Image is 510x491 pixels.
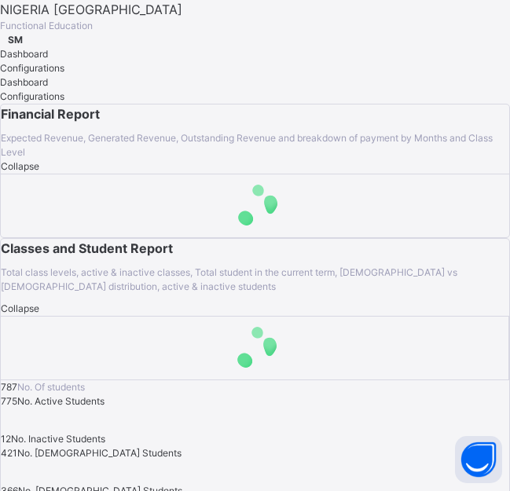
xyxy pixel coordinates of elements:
[17,447,182,459] span: No. [DEMOGRAPHIC_DATA] Students
[1,104,509,123] span: Financial Report
[8,34,23,46] span: SM
[1,381,17,393] span: 787
[1,266,457,292] span: Total class levels, active & inactive classes, Total student in the current term, [DEMOGRAPHIC_DA...
[455,436,502,483] button: Open asap
[11,433,105,445] span: No. Inactive Students
[1,160,39,172] span: Collapse
[17,395,105,407] span: No. Active Students
[17,381,85,393] span: No. Of students
[1,302,39,314] span: Collapse
[1,132,493,158] span: Expected Revenue, Generated Revenue, Outstanding Revenue and breakdown of payment by Months and C...
[1,395,17,407] span: 775
[1,447,17,459] span: 421
[1,433,11,445] span: 12
[1,239,509,258] span: Classes and Student Report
